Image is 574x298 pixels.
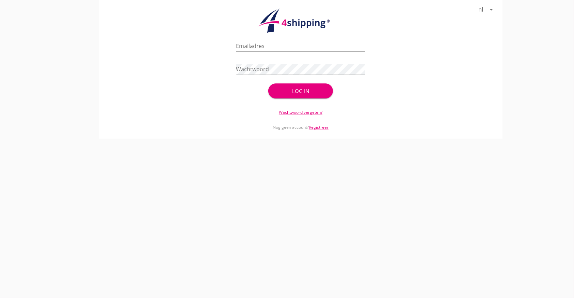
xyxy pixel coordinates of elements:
[279,87,322,95] div: Log in
[268,83,333,98] button: Log in
[479,6,483,13] div: nl
[236,115,365,130] div: Nog geen account?
[236,41,365,51] input: Emailadres
[279,109,322,115] a: Wachtwoord vergeten?
[488,5,496,14] i: arrow_drop_down
[256,8,345,33] img: logo.1f945f1d.svg
[309,124,329,130] a: Registreer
